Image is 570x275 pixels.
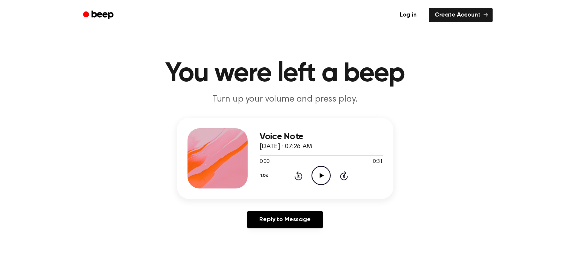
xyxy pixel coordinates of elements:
button: 1.0x [260,169,271,182]
span: [DATE] · 07:26 AM [260,143,312,150]
a: Reply to Message [247,211,322,228]
a: Log in [392,6,424,24]
p: Turn up your volume and press play. [141,93,429,106]
span: 0:31 [373,158,383,166]
h1: You were left a beep [93,60,478,87]
h3: Voice Note [260,132,383,142]
span: 0:00 [260,158,269,166]
a: Create Account [429,8,493,22]
a: Beep [78,8,120,23]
